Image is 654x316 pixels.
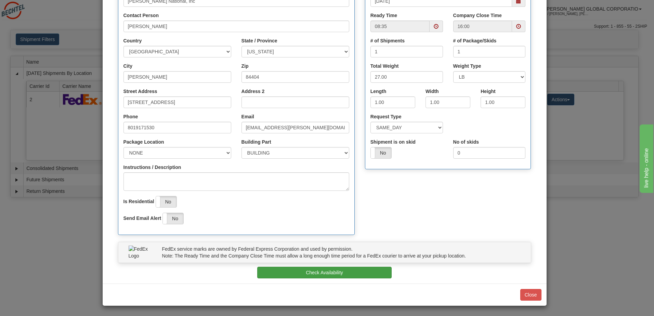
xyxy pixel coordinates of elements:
label: Send Email Alert [123,215,161,222]
label: Width [426,88,439,95]
label: # of Package/Skids [453,37,497,44]
button: Close [520,289,541,301]
label: Ready Time [370,12,397,19]
label: Height [481,88,496,95]
label: Address 2 [241,88,265,95]
label: Total Weight [370,63,399,69]
label: Weight Type [453,63,481,69]
button: Check Availability [257,267,392,278]
iframe: chat widget [638,123,653,193]
label: Building Part [241,139,271,145]
label: Zip [241,63,249,69]
label: # of Shipments [370,37,405,44]
label: Phone [123,113,138,120]
label: Street Address [123,88,157,95]
label: No [156,196,176,207]
label: City [123,63,132,69]
label: Email [241,113,254,120]
label: Contact Person [123,12,159,19]
div: FedEx service marks are owned by Federal Express Corporation and used by permission. Note: The Re... [157,246,526,259]
label: State / Province [241,37,277,44]
div: live help - online [5,4,63,12]
label: No of skids [453,139,479,145]
label: Package Location [123,139,164,145]
img: FedEx Logo [129,246,152,259]
label: Request Type [370,113,402,120]
label: Shipment is on skid [370,139,416,145]
label: Company Close Time [453,12,502,19]
label: No [371,147,391,158]
label: No [163,213,183,224]
label: Instructions / Description [123,164,181,171]
label: Length [370,88,387,95]
label: Is Residential [123,198,154,205]
label: Country [123,37,142,44]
